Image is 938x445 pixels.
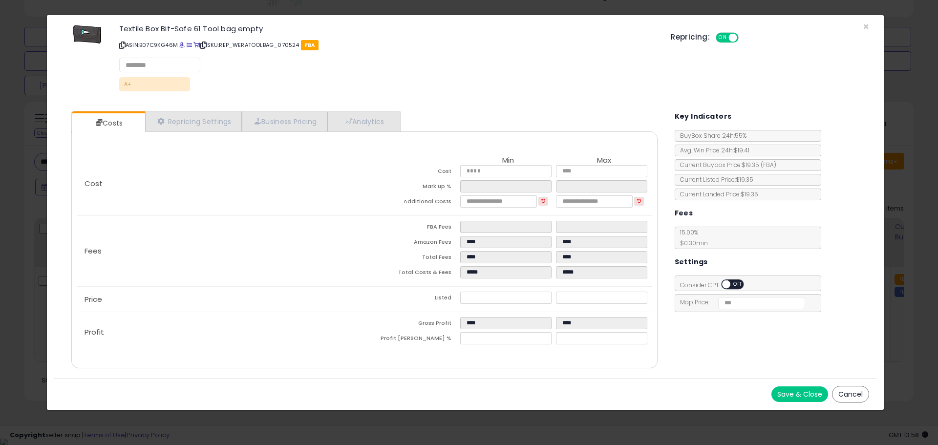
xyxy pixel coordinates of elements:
[193,41,199,49] a: Your listing only
[717,34,729,42] span: ON
[72,25,102,44] img: 51krrwotCfL._SL60_.jpg
[364,180,460,195] td: Mark up %
[364,236,460,251] td: Amazon Fees
[761,161,776,169] span: ( FBA )
[242,111,327,131] a: Business Pricing
[675,131,746,140] span: BuyBox Share 24h: 55%
[364,292,460,307] td: Listed
[77,296,364,303] p: Price
[556,156,652,165] th: Max
[675,110,732,123] h5: Key Indicators
[675,146,749,154] span: Avg. Win Price 24h: $19.41
[119,37,656,53] p: ASIN: B07C9KG46M | SKU: REP_WERATOOLBAG_070524
[675,256,708,268] h5: Settings
[327,111,400,131] a: Analytics
[119,77,190,91] p: A+
[364,266,460,281] td: Total Costs & Fees
[675,239,708,247] span: $0.30 min
[675,281,757,289] span: Consider CPT:
[771,386,828,402] button: Save & Close
[675,228,708,247] span: 15.00 %
[364,221,460,236] td: FBA Fees
[863,20,869,34] span: ×
[671,33,710,41] h5: Repricing:
[364,195,460,211] td: Additional Costs
[364,317,460,332] td: Gross Profit
[364,332,460,347] td: Profit [PERSON_NAME] %
[364,165,460,180] td: Cost
[119,25,656,32] h3: Textile Box Bit-Safe 61 Tool bag empty
[675,298,806,306] span: Map Price:
[77,180,364,188] p: Cost
[179,41,185,49] a: BuyBox page
[364,251,460,266] td: Total Fees
[72,113,144,133] a: Costs
[730,280,746,289] span: OFF
[742,161,776,169] span: $19.35
[675,161,776,169] span: Current Buybox Price:
[460,156,556,165] th: Min
[675,207,693,219] h5: Fees
[187,41,192,49] a: All offer listings
[301,40,319,50] span: FBA
[77,247,364,255] p: Fees
[832,386,869,403] button: Cancel
[145,111,242,131] a: Repricing Settings
[675,190,758,198] span: Current Landed Price: $19.35
[737,34,753,42] span: OFF
[77,328,364,336] p: Profit
[675,175,753,184] span: Current Listed Price: $19.35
